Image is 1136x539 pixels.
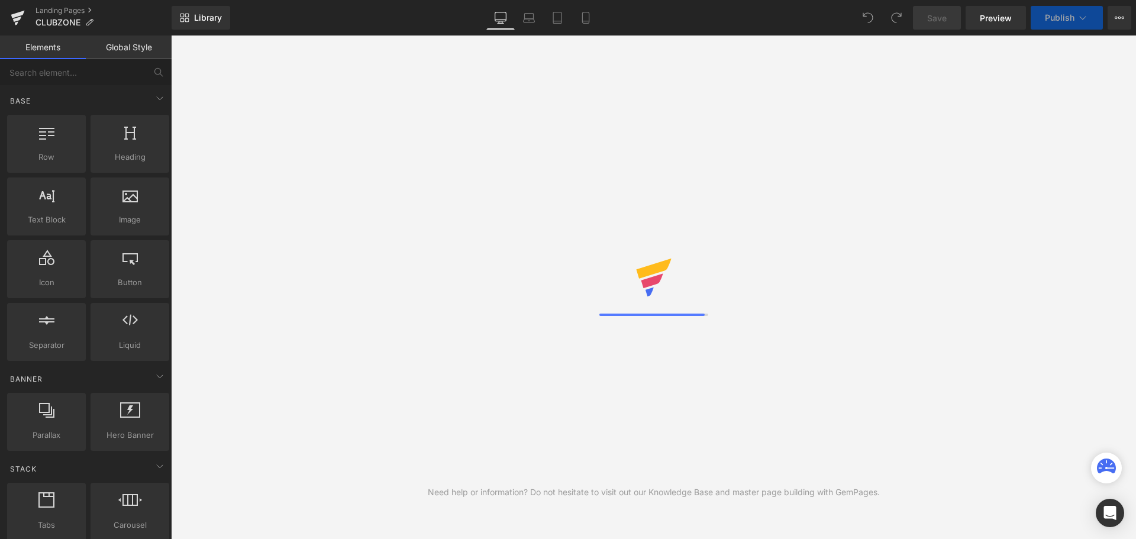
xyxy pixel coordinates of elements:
span: Heading [94,151,166,163]
span: Icon [11,276,82,289]
span: Separator [11,339,82,351]
span: Liquid [94,339,166,351]
button: Publish [1031,6,1103,30]
span: Save [927,12,947,24]
span: Preview [980,12,1012,24]
span: Text Block [11,214,82,226]
a: Preview [966,6,1026,30]
a: Mobile [572,6,600,30]
span: Stack [9,463,38,475]
div: Need help or information? Do not hesitate to visit out our Knowledge Base and master page buildin... [428,486,880,499]
span: Hero Banner [94,429,166,441]
span: Row [11,151,82,163]
span: Parallax [11,429,82,441]
a: Tablet [543,6,572,30]
a: Desktop [486,6,515,30]
a: New Library [172,6,230,30]
span: Banner [9,373,44,385]
button: Redo [885,6,908,30]
a: Landing Pages [35,6,172,15]
a: Global Style [86,35,172,59]
span: CLUBZONE [35,18,80,27]
span: Carousel [94,519,166,531]
div: Open Intercom Messenger [1096,499,1124,527]
span: Base [9,95,32,106]
span: Tabs [11,519,82,531]
span: Publish [1045,13,1074,22]
span: Image [94,214,166,226]
a: Laptop [515,6,543,30]
button: Undo [856,6,880,30]
button: More [1108,6,1131,30]
span: Button [94,276,166,289]
span: Library [194,12,222,23]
